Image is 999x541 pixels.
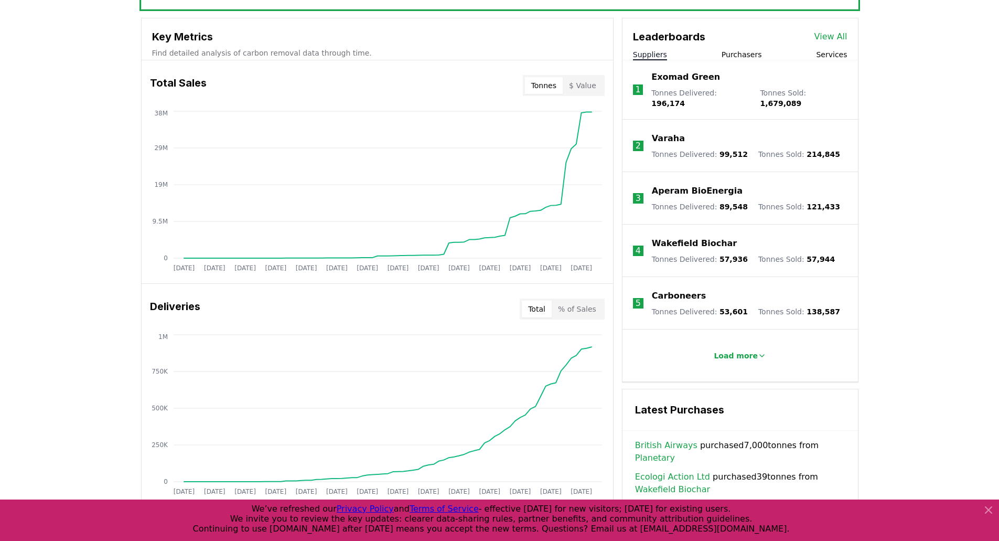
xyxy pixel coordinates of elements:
[164,254,168,262] tspan: 0
[234,264,256,272] tspan: [DATE]
[633,49,667,60] button: Suppliers
[652,306,748,317] p: Tonnes Delivered :
[719,255,748,263] span: 57,936
[479,264,500,272] tspan: [DATE]
[152,405,168,412] tspan: 500K
[652,254,748,264] p: Tonnes Delivered :
[807,307,840,316] span: 138,587
[652,149,748,160] p: Tonnes Delivered :
[636,245,641,257] p: 4
[509,264,531,272] tspan: [DATE]
[633,29,705,45] h3: Leaderboards
[807,150,840,158] span: 214,845
[265,488,286,495] tspan: [DATE]
[814,30,847,43] a: View All
[154,181,168,188] tspan: 19M
[154,110,168,117] tspan: 38M
[652,290,706,302] a: Carboneers
[203,264,225,272] tspan: [DATE]
[651,88,749,109] p: Tonnes Delivered :
[635,471,845,496] span: purchased 39 tonnes from
[234,488,256,495] tspan: [DATE]
[552,301,603,317] button: % of Sales
[540,488,562,495] tspan: [DATE]
[636,297,641,310] p: 5
[652,237,737,250] a: Wakefield Biochar
[152,441,168,449] tspan: 250K
[807,255,835,263] span: 57,944
[719,150,748,158] span: 99,512
[652,132,685,145] a: Varaha
[571,264,592,272] tspan: [DATE]
[152,29,603,45] h3: Key Metrics
[635,439,697,452] a: British Airways
[652,201,748,212] p: Tonnes Delivered :
[760,99,801,108] span: 1,679,089
[387,264,409,272] tspan: [DATE]
[173,264,195,272] tspan: [DATE]
[651,99,685,108] span: 196,174
[705,345,775,366] button: Load more
[387,488,409,495] tspan: [DATE]
[636,192,641,205] p: 3
[448,488,470,495] tspan: [DATE]
[509,488,531,495] tspan: [DATE]
[295,264,317,272] tspan: [DATE]
[635,439,845,464] span: purchased 7,000 tonnes from
[357,488,378,495] tspan: [DATE]
[522,301,552,317] button: Total
[417,488,439,495] tspan: [DATE]
[357,264,378,272] tspan: [DATE]
[295,488,317,495] tspan: [DATE]
[758,201,840,212] p: Tonnes Sold :
[540,264,562,272] tspan: [DATE]
[758,149,840,160] p: Tonnes Sold :
[150,75,207,96] h3: Total Sales
[158,333,168,341] tspan: 1M
[152,48,603,58] p: Find detailed analysis of carbon removal data through time.
[150,299,200,320] h3: Deliveries
[758,254,835,264] p: Tonnes Sold :
[203,488,225,495] tspan: [DATE]
[265,264,286,272] tspan: [DATE]
[525,77,563,94] button: Tonnes
[417,264,439,272] tspan: [DATE]
[807,203,840,211] span: 121,433
[479,488,500,495] tspan: [DATE]
[635,452,675,464] a: Planetary
[635,402,845,418] h3: Latest Purchases
[635,83,640,96] p: 1
[152,368,168,375] tspan: 750K
[714,351,758,361] p: Load more
[719,203,748,211] span: 89,548
[173,488,195,495] tspan: [DATE]
[635,483,710,496] a: Wakefield Biochar
[760,88,847,109] p: Tonnes Sold :
[719,307,748,316] span: 53,601
[816,49,847,60] button: Services
[636,140,641,152] p: 2
[326,488,348,495] tspan: [DATE]
[164,478,168,485] tspan: 0
[448,264,470,272] tspan: [DATE]
[758,306,840,317] p: Tonnes Sold :
[326,264,348,272] tspan: [DATE]
[652,185,743,197] a: Aperam BioEnergia
[722,49,762,60] button: Purchasers
[563,77,603,94] button: $ Value
[152,218,167,225] tspan: 9.5M
[571,488,592,495] tspan: [DATE]
[154,144,168,152] tspan: 29M
[635,471,710,483] a: Ecologi Action Ltd
[651,71,720,83] a: Exomad Green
